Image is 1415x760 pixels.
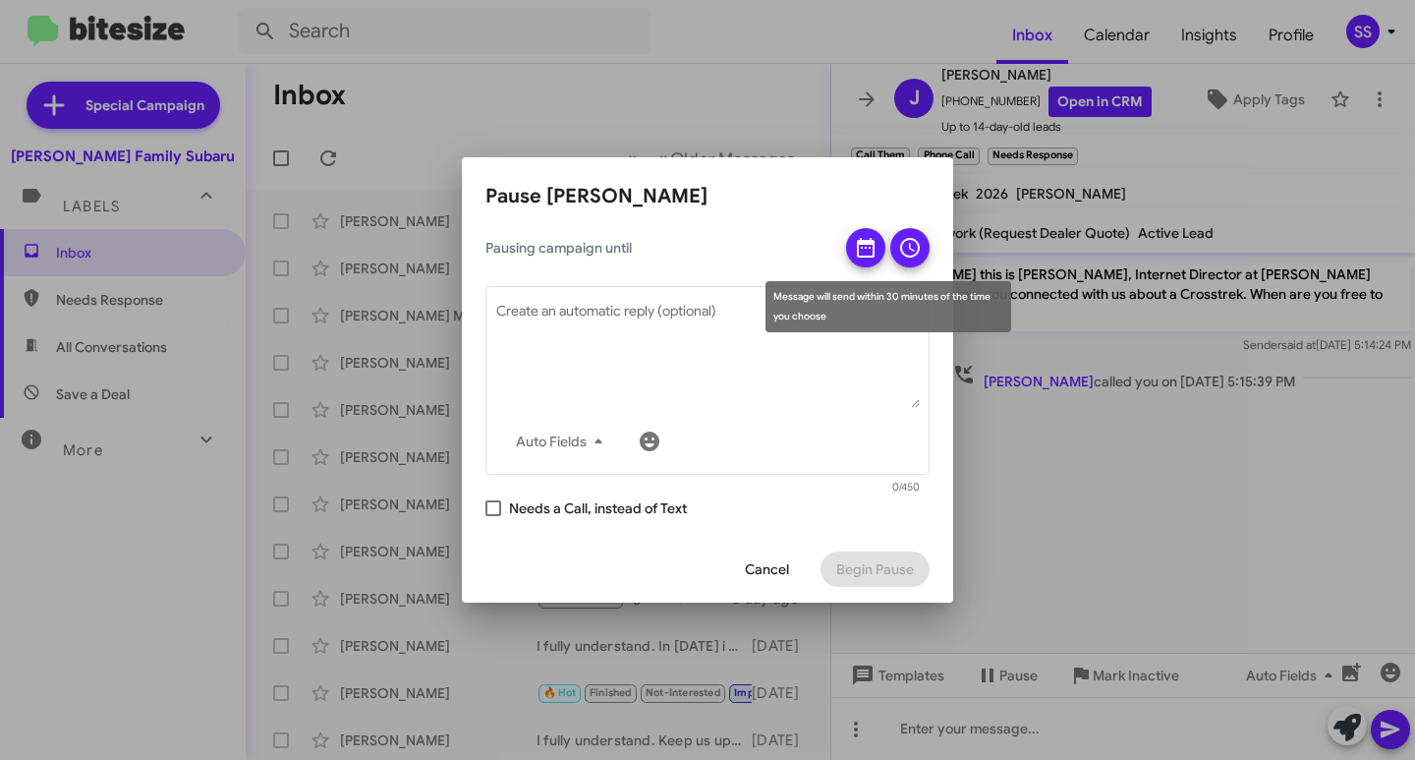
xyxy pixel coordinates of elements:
[745,552,789,587] span: Cancel
[485,238,829,258] span: Pausing campaign until
[729,552,805,587] button: Cancel
[836,552,914,587] span: Begin Pause
[516,424,610,459] span: Auto Fields
[500,424,626,459] button: Auto Fields
[892,482,920,494] mat-hint: 0/450
[765,281,1011,332] div: Message will send within 30 minutes of the time you choose
[821,552,930,587] button: Begin Pause
[509,497,687,520] span: Needs a Call, instead of Text
[485,181,930,212] h2: Pause [PERSON_NAME]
